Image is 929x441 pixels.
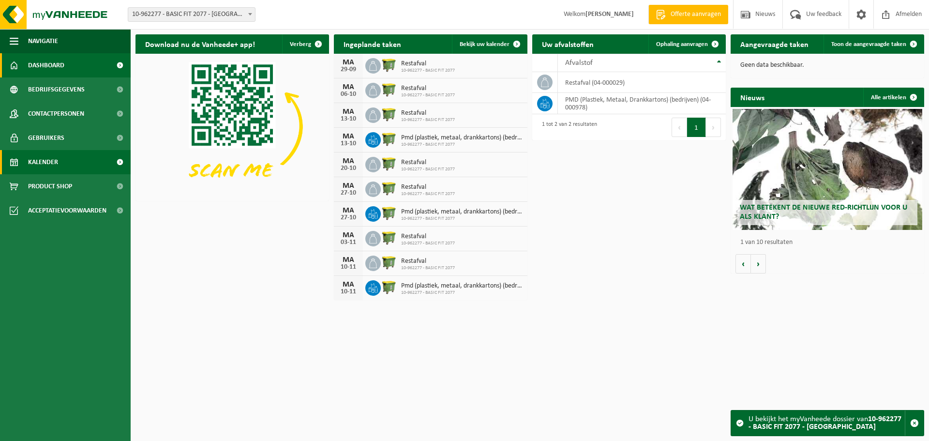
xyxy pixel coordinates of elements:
span: Restafval [401,183,455,191]
div: MA [339,59,358,66]
div: MA [339,182,358,190]
img: WB-1100-HPE-GN-51 [381,81,397,98]
img: WB-1100-HPE-GN-51 [381,254,397,271]
button: Next [706,118,721,137]
span: 10-962277 - BASIC FIT 2077 [401,92,455,98]
span: Pmd (plastiek, metaal, drankkartons) (bedrijven) [401,208,523,216]
div: 13-10 [339,140,358,147]
button: Volgende [751,254,766,274]
span: 10-962277 - BASIC FIT 2077 [401,142,523,148]
span: Contactpersonen [28,102,84,126]
div: 29-09 [339,66,358,73]
span: Restafval [401,109,455,117]
button: Verberg [282,34,328,54]
div: 13-10 [339,116,358,122]
span: Kalender [28,150,58,174]
img: WB-1100-HPE-GN-51 [381,279,397,295]
div: 20-10 [339,165,358,172]
span: 10-962277 - BASIC FIT 2077 [401,265,455,271]
img: WB-1100-HPE-GN-51 [381,229,397,246]
img: WB-1100-HPE-GN-51 [381,131,397,147]
span: Navigatie [28,29,58,53]
img: WB-1100-HPE-GN-51 [381,155,397,172]
span: Pmd (plastiek, metaal, drankkartons) (bedrijven) [401,282,523,290]
div: MA [339,231,358,239]
h2: Uw afvalstoffen [532,34,603,53]
p: 1 van 10 resultaten [740,239,919,246]
span: Afvalstof [565,59,593,67]
td: restafval (04-000029) [558,72,726,93]
span: Bekijk uw kalender [460,41,509,47]
div: 03-11 [339,239,358,246]
img: Download de VHEPlus App [135,54,329,199]
div: 27-10 [339,190,358,197]
strong: [PERSON_NAME] [585,11,634,18]
span: 10-962277 - BASIC FIT 2077 [401,191,455,197]
strong: 10-962277 - BASIC FIT 2077 - [GEOGRAPHIC_DATA] [749,415,901,431]
span: Verberg [290,41,311,47]
span: Pmd (plastiek, metaal, drankkartons) (bedrijven) [401,134,523,142]
div: 06-10 [339,91,358,98]
span: 10-962277 - BASIC FIT 2077 [401,241,455,246]
a: Wat betekent de nieuwe RED-richtlijn voor u als klant? [733,109,922,230]
p: Geen data beschikbaar. [740,62,914,69]
a: Bekijk uw kalender [452,34,526,54]
span: Restafval [401,85,455,92]
span: 10-962277 - BASIC FIT 2077 [401,216,523,222]
span: 10-962277 - BASIC FIT 2077 [401,117,455,123]
div: MA [339,108,358,116]
span: Toon de aangevraagde taken [831,41,906,47]
button: 1 [687,118,706,137]
a: Offerte aanvragen [648,5,728,24]
img: WB-1100-HPE-GN-51 [381,106,397,122]
span: Wat betekent de nieuwe RED-richtlijn voor u als klant? [740,204,907,221]
span: Restafval [401,60,455,68]
div: U bekijkt het myVanheede dossier van [749,411,905,436]
h2: Download nu de Vanheede+ app! [135,34,265,53]
div: MA [339,207,358,214]
span: Bedrijfsgegevens [28,77,85,102]
div: MA [339,157,358,165]
span: Acceptatievoorwaarden [28,198,106,223]
span: Dashboard [28,53,64,77]
td: PMD (Plastiek, Metaal, Drankkartons) (bedrijven) (04-000978) [558,93,726,114]
div: MA [339,256,358,264]
span: Restafval [401,258,455,265]
div: MA [339,281,358,289]
div: MA [339,83,358,91]
div: MA [339,133,358,140]
span: 10-962277 - BASIC FIT 2077 [401,290,523,296]
button: Previous [672,118,687,137]
span: Restafval [401,159,455,167]
div: 10-11 [339,289,358,295]
span: Offerte aanvragen [668,10,723,19]
span: Restafval [401,233,455,241]
button: Vorige [735,254,751,274]
a: Alle artikelen [863,88,923,107]
span: Ophaling aanvragen [656,41,708,47]
img: WB-1100-HPE-GN-51 [381,180,397,197]
a: Ophaling aanvragen [648,34,725,54]
h2: Ingeplande taken [334,34,411,53]
span: 10-962277 - BASIC FIT 2077 - HASSELT [128,8,255,21]
div: 1 tot 2 van 2 resultaten [537,117,597,138]
span: 10-962277 - BASIC FIT 2077 [401,68,455,74]
span: Product Shop [28,174,72,198]
h2: Nieuws [731,88,774,106]
a: Toon de aangevraagde taken [824,34,923,54]
img: WB-1100-HPE-GN-51 [381,57,397,73]
span: Gebruikers [28,126,64,150]
div: 27-10 [339,214,358,221]
img: WB-1100-HPE-GN-51 [381,205,397,221]
span: 10-962277 - BASIC FIT 2077 - HASSELT [128,7,255,22]
div: 10-11 [339,264,358,271]
h2: Aangevraagde taken [731,34,818,53]
span: 10-962277 - BASIC FIT 2077 [401,167,455,172]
